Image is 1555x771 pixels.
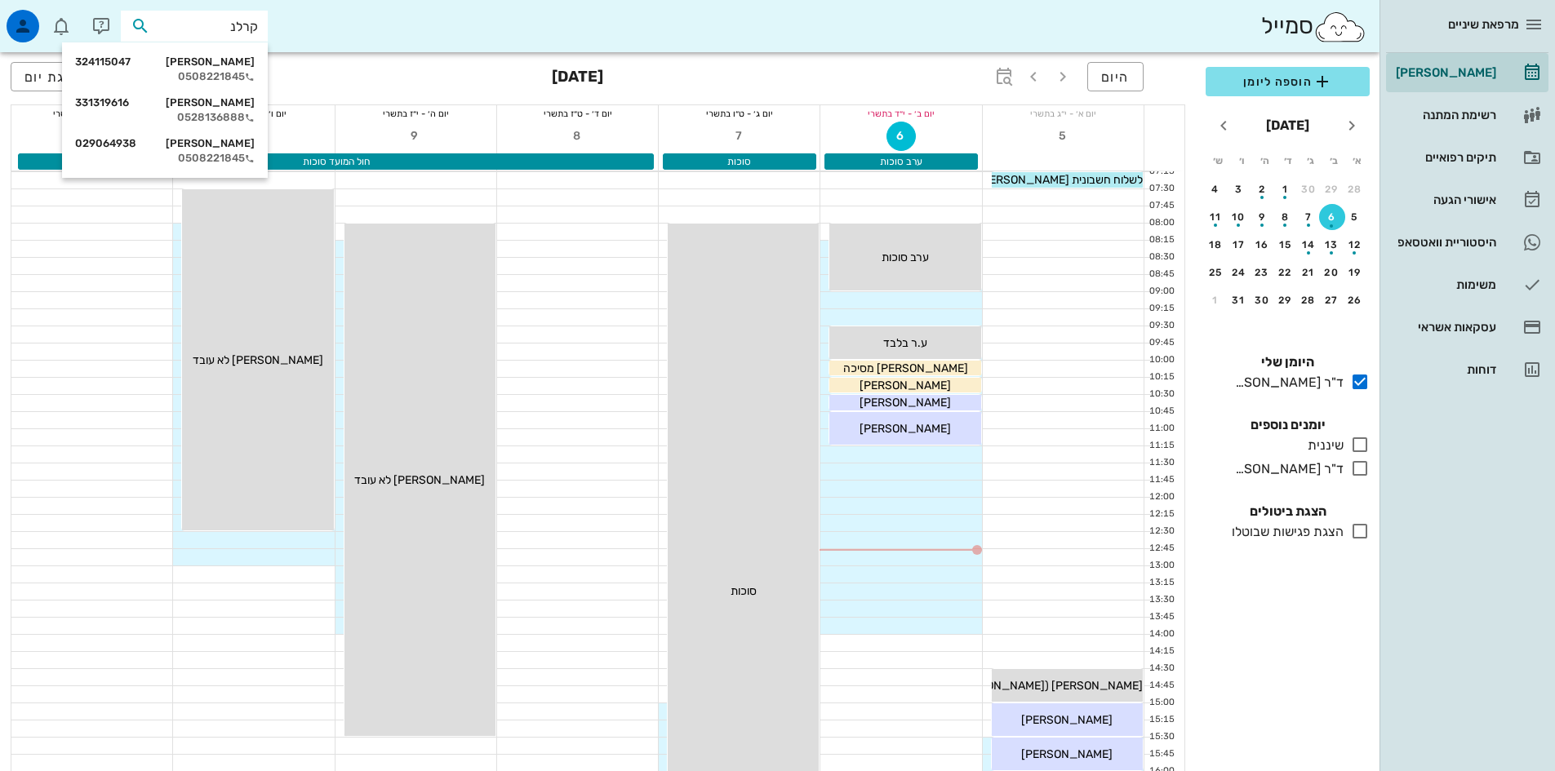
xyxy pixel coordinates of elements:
[1249,184,1275,195] div: 2
[1219,72,1357,91] span: הוספה ליומן
[1225,522,1344,542] div: הצגת פגישות שבוטלו
[1226,267,1252,278] div: 24
[1295,211,1322,223] div: 7
[1342,259,1368,286] button: 19
[1202,287,1228,313] button: 1
[1393,236,1496,249] div: היסטוריית וואטסאפ
[1206,67,1370,96] button: הוספה ליומן
[1144,490,1178,504] div: 12:00
[1393,278,1496,291] div: משימות
[401,129,430,143] span: 9
[1202,184,1228,195] div: 4
[1393,193,1496,206] div: אישורי הגעה
[552,62,603,95] h3: [DATE]
[1337,111,1366,140] button: חודש שעבר
[1144,353,1178,367] div: 10:00
[1249,267,1275,278] div: 23
[1144,250,1178,264] div: 08:30
[1144,319,1178,333] div: 09:30
[1323,147,1344,175] th: ב׳
[1319,239,1345,250] div: 13
[887,129,915,143] span: 6
[1249,232,1275,258] button: 16
[1319,259,1345,286] button: 20
[1386,223,1548,262] a: תגהיסטוריית וואטסאפ
[1273,287,1299,313] button: 29
[1202,204,1228,230] button: 11
[1249,239,1275,250] div: 16
[1342,204,1368,230] button: 5
[1202,295,1228,306] div: 1
[1319,267,1345,278] div: 20
[1249,295,1275,306] div: 30
[75,96,255,109] div: [PERSON_NAME]
[820,105,981,122] div: יום ב׳ - י״ד בתשרי
[75,55,255,69] div: [PERSON_NAME]
[1386,138,1548,177] a: תיקים רפואיים
[1228,373,1344,392] div: ד"ר [PERSON_NAME]
[1207,147,1228,175] th: ש׳
[1273,184,1299,195] div: 1
[1386,95,1548,135] a: רשימת המתנה
[1144,507,1178,521] div: 12:15
[48,13,58,23] span: תג
[1144,679,1178,693] div: 14:45
[1261,9,1366,44] div: סמייל
[1144,165,1178,179] div: 07:15
[1313,11,1366,43] img: SmileCloud logo
[1144,713,1178,727] div: 15:15
[563,129,593,143] span: 8
[1144,370,1178,384] div: 10:15
[1393,363,1496,376] div: דוחות
[725,122,754,151] button: 7
[1021,713,1113,727] span: [PERSON_NAME]
[731,584,757,598] span: סוכות
[1273,211,1299,223] div: 8
[1144,199,1178,213] div: 07:45
[1226,232,1252,258] button: 17
[335,105,496,122] div: יום ה׳ - י״ז בתשרי
[1144,627,1178,641] div: 14:00
[1202,176,1228,202] button: 4
[1101,69,1130,85] span: היום
[880,156,922,167] span: ערב סוכות
[1448,17,1519,32] span: מרפאת שיניים
[1226,259,1252,286] button: 24
[1273,239,1299,250] div: 15
[1249,176,1275,202] button: 2
[1319,176,1345,202] button: 29
[843,361,968,375] span: [PERSON_NAME] מסיכה
[1295,184,1322,195] div: 30
[882,250,929,264] span: ערב סוכות
[1295,176,1322,202] button: 30
[1144,233,1178,247] div: 08:15
[1295,267,1322,278] div: 21
[1226,204,1252,230] button: 10
[1144,473,1178,487] div: 11:45
[1260,109,1316,142] button: [DATE]
[1206,352,1370,372] h4: היומן שלי
[1342,184,1368,195] div: 28
[860,422,951,436] span: [PERSON_NAME]
[1144,593,1178,607] div: 13:30
[1144,388,1178,401] div: 10:30
[11,105,172,122] div: יום שבת - י״ט בתשרי
[1295,232,1322,258] button: 14
[1206,415,1370,435] h4: יומנים נוספים
[1393,321,1496,334] div: עסקאות אשראי
[1273,232,1299,258] button: 15
[497,105,658,122] div: יום ד׳ - ט״ז בתשרי
[1202,232,1228,258] button: 18
[727,156,751,167] span: סוכות
[1273,259,1299,286] button: 22
[883,336,927,350] span: ע.ר בלבד
[1144,576,1178,590] div: 13:15
[1202,259,1228,286] button: 25
[1144,422,1178,436] div: 11:00
[1226,176,1252,202] button: 3
[1144,747,1178,761] div: 15:45
[1144,439,1178,453] div: 11:15
[1347,147,1368,175] th: א׳
[949,679,1143,693] span: [PERSON_NAME] ([PERSON_NAME])
[24,69,88,85] span: תצוגת יום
